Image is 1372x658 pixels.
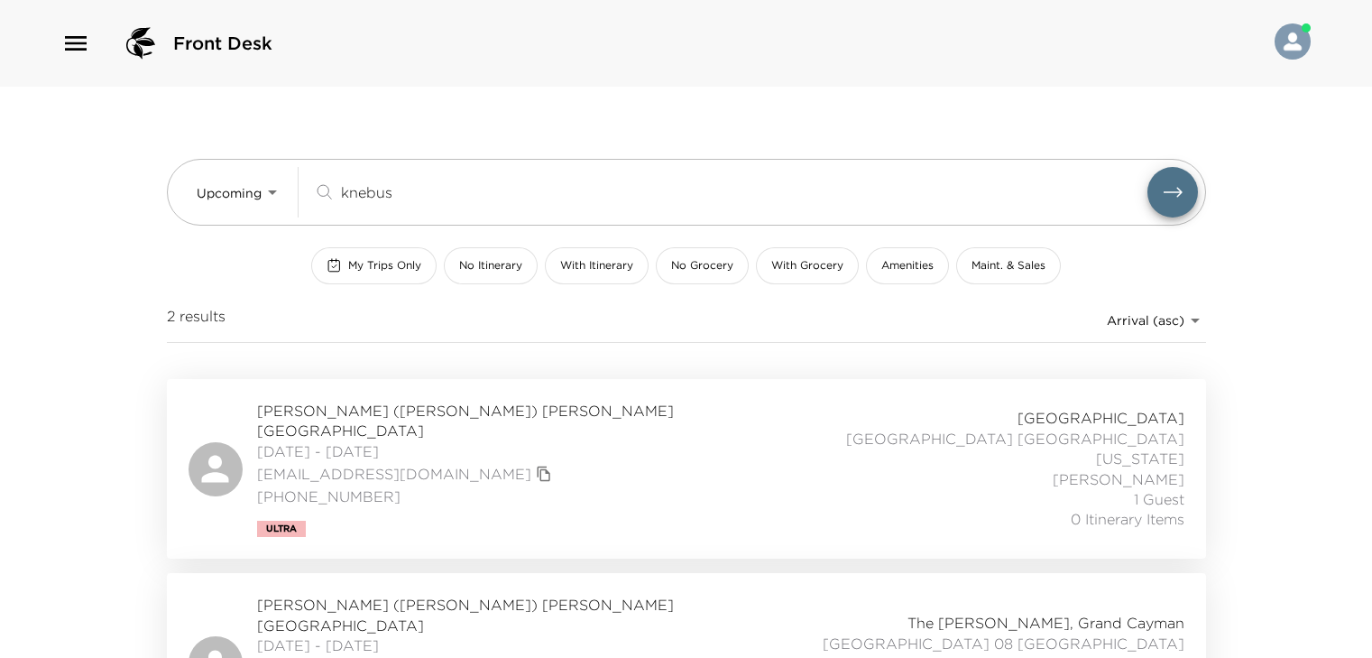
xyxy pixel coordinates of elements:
[806,429,1184,469] span: [GEOGRAPHIC_DATA] [GEOGRAPHIC_DATA][US_STATE]
[531,461,557,487] button: copy primary member email
[1107,312,1184,329] span: Arrival (asc)
[257,441,806,461] span: [DATE] - [DATE]
[257,635,806,655] span: [DATE] - [DATE]
[771,258,843,273] span: With Grocery
[1053,469,1184,489] span: [PERSON_NAME]
[257,401,806,441] span: [PERSON_NAME] ([PERSON_NAME]) [PERSON_NAME][GEOGRAPHIC_DATA]
[257,464,531,484] a: [EMAIL_ADDRESS][DOMAIN_NAME]
[671,258,733,273] span: No Grocery
[266,524,297,534] span: Ultra
[444,247,538,284] button: No Itinerary
[257,595,806,635] span: [PERSON_NAME] ([PERSON_NAME]) [PERSON_NAME][GEOGRAPHIC_DATA]
[197,185,262,201] span: Upcoming
[866,247,949,284] button: Amenities
[1071,509,1184,529] span: 0 Itinerary Items
[1134,489,1184,509] span: 1 Guest
[545,247,649,284] button: With Itinerary
[119,22,162,65] img: logo
[173,31,272,56] span: Front Desk
[167,379,1206,560] a: [PERSON_NAME] ([PERSON_NAME]) [PERSON_NAME][GEOGRAPHIC_DATA][DATE] - [DATE][EMAIL_ADDRESS][DOMAIN...
[560,258,633,273] span: With Itinerary
[1017,408,1184,428] span: [GEOGRAPHIC_DATA]
[257,487,806,506] span: [PHONE_NUMBER]
[341,181,1147,202] input: Search by traveler, residence, or concierge
[348,258,421,273] span: My Trips Only
[167,306,226,335] span: 2 results
[907,613,1184,633] span: The [PERSON_NAME], Grand Cayman
[459,258,522,273] span: No Itinerary
[956,247,1061,284] button: Maint. & Sales
[971,258,1045,273] span: Maint. & Sales
[1275,23,1311,60] img: User
[311,247,437,284] button: My Trips Only
[656,247,749,284] button: No Grocery
[881,258,934,273] span: Amenities
[756,247,859,284] button: With Grocery
[823,634,1184,653] span: [GEOGRAPHIC_DATA] 08 [GEOGRAPHIC_DATA]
